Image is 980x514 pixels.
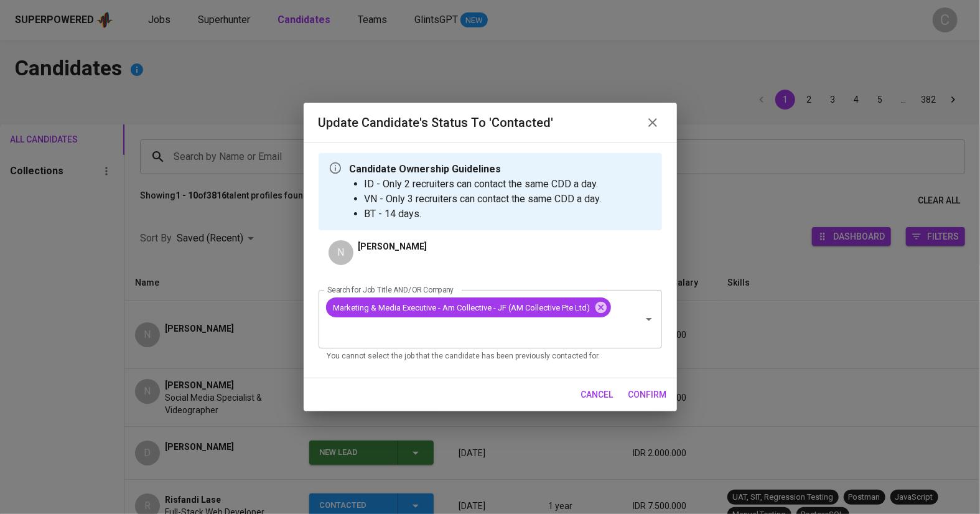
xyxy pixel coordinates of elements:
span: confirm [628,387,667,403]
p: You cannot select the job that the candidate has been previously contacted for. [327,350,653,363]
h6: Update Candidate's Status to 'Contacted' [319,113,554,133]
button: cancel [576,383,618,406]
div: N [329,240,353,265]
button: confirm [623,383,672,406]
button: Open [640,311,658,328]
div: Marketing & Media Executive - Am Collective - JF (AM Collective Pte Ltd) [326,297,611,317]
li: VN - Only 3 recruiters can contact the same CDD a day. [365,192,602,207]
p: [PERSON_NAME] [358,240,427,253]
p: Candidate Ownership Guidelines [350,162,602,177]
li: ID - Only 2 recruiters can contact the same CDD a day. [365,177,602,192]
li: BT - 14 days. [365,207,602,222]
span: Marketing & Media Executive - Am Collective - JF (AM Collective Pte Ltd) [326,302,598,314]
span: cancel [581,387,614,403]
